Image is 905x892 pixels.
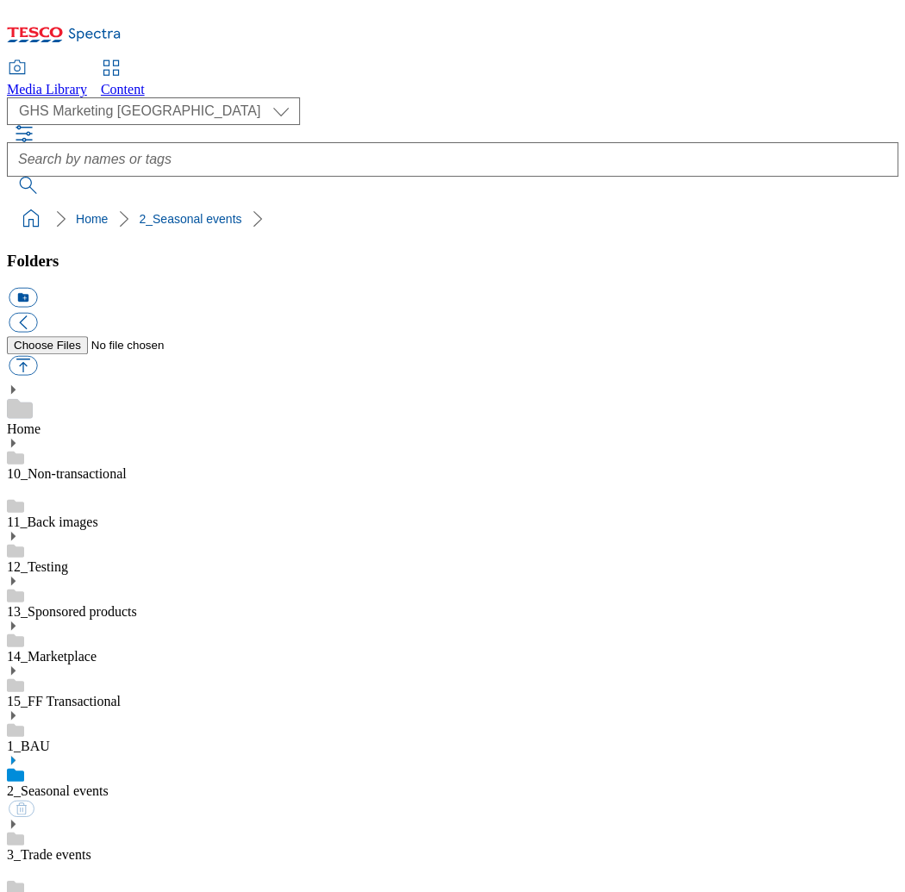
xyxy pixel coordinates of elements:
a: 12_Testing [7,559,68,574]
a: home [17,205,45,233]
a: 2_Seasonal events [139,212,241,226]
a: 10_Non-transactional [7,466,127,481]
a: 14_Marketplace [7,649,97,664]
a: 2_Seasonal events [7,783,109,798]
a: 13_Sponsored products [7,604,137,619]
a: 3_Trade events [7,847,91,862]
input: Search by names or tags [7,142,898,177]
a: Home [76,212,108,226]
span: Media Library [7,82,87,97]
nav: breadcrumb [7,203,898,235]
a: 15_FF Transactional [7,694,121,708]
a: 11_Back images [7,515,98,529]
a: Home [7,421,41,436]
h3: Folders [7,252,898,271]
a: Media Library [7,61,87,97]
a: 1_BAU [7,739,50,753]
span: Content [101,82,145,97]
a: Content [101,61,145,97]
